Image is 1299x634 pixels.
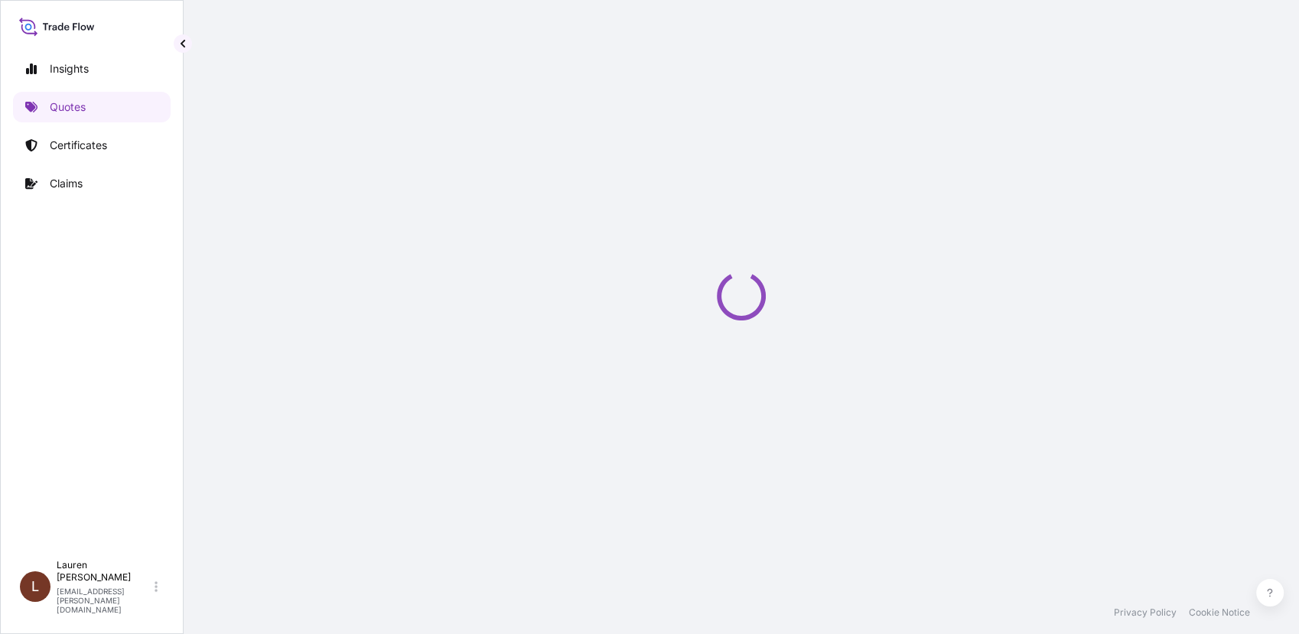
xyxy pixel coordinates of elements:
[13,92,171,122] a: Quotes
[13,54,171,84] a: Insights
[1114,606,1177,619] a: Privacy Policy
[57,587,151,614] p: [EMAIL_ADDRESS][PERSON_NAME][DOMAIN_NAME]
[31,579,39,594] span: L
[50,176,83,191] p: Claims
[50,138,107,153] p: Certificates
[13,168,171,199] a: Claims
[50,61,89,76] p: Insights
[57,559,151,584] p: Lauren [PERSON_NAME]
[50,99,86,115] p: Quotes
[13,130,171,161] a: Certificates
[1189,606,1250,619] a: Cookie Notice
